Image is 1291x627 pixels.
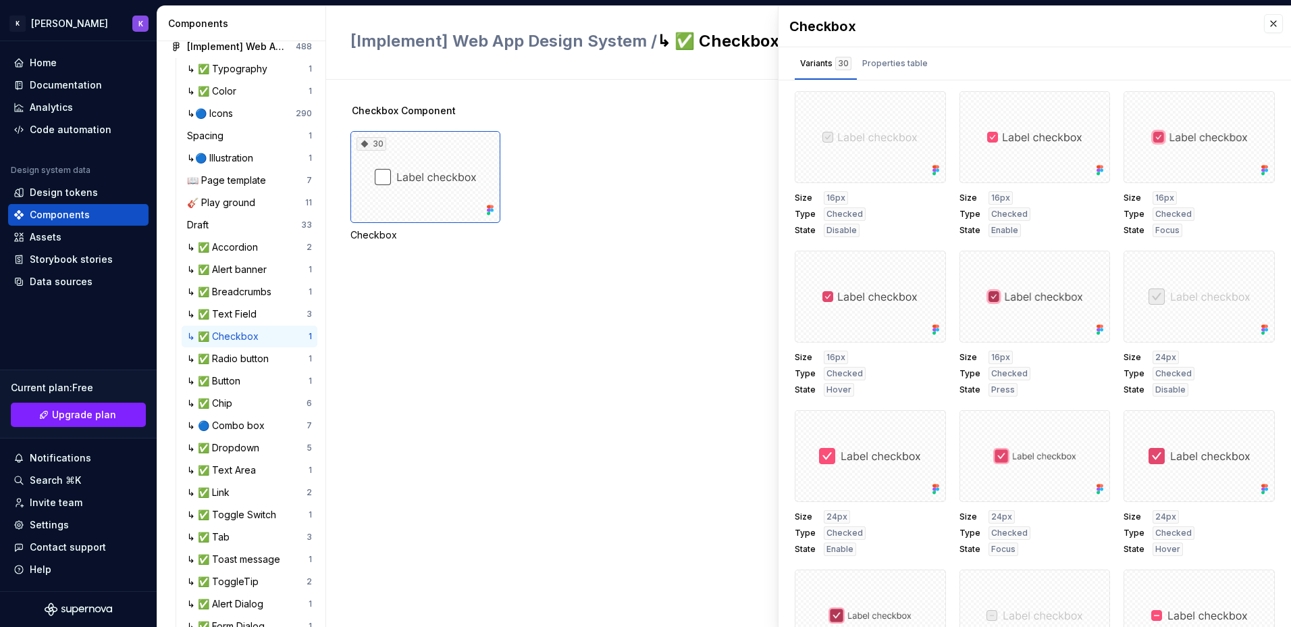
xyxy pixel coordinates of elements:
span: 24px [1155,352,1176,363]
a: ↳ ✅ Dropdown5 [182,437,317,459]
div: Notifications [30,451,91,465]
div: ↳ ✅ Color [187,84,242,98]
span: Type [959,368,980,379]
button: Help [8,559,149,580]
span: State [959,544,980,555]
a: Design tokens [8,182,149,203]
span: Disable [826,225,857,236]
span: Type [959,528,980,538]
div: Help [30,563,51,576]
h2: ↳ ✅ Checkbox [350,30,889,52]
div: Home [30,56,57,70]
a: Invite team [8,492,149,513]
span: Checked [991,528,1028,538]
span: Checked [991,368,1028,379]
a: 📖 Page template7 [182,170,317,191]
span: Type [1124,528,1144,538]
a: Analytics [8,97,149,118]
span: Size [959,193,980,203]
a: ↳ ✅ Chip6 [182,393,317,414]
div: 1 [309,264,312,275]
span: Size [1124,193,1144,203]
div: 30 [835,57,851,70]
span: State [959,384,980,395]
div: ↳ ✅ Button [187,374,246,388]
a: 🎸 Play ground11 [182,192,317,214]
a: Data sources [8,271,149,293]
span: Enable [826,544,853,555]
div: ↳ ✅ Accordion [187,241,263,254]
div: 1 [309,509,312,520]
span: Type [1124,209,1144,220]
div: ↳ ✅ Toast message [187,553,286,566]
div: Storybook stories [30,253,113,266]
div: Assets [30,230,61,244]
a: ↳ ✅ Text Field3 [182,303,317,325]
div: ↳ 🔵 Combo box [187,419,270,432]
div: 1 [309,353,312,364]
div: 1 [309,599,312,609]
div: 1 [309,153,312,164]
span: Upgrade plan [52,408,116,422]
div: Search ⌘K [30,474,81,487]
span: Size [1124,511,1144,522]
div: ↳ ✅ Text Field [187,307,262,321]
a: ↳ ✅ Alert Dialog1 [182,593,317,615]
span: State [1124,544,1144,555]
span: 16px [991,352,1010,363]
div: 📖 Page template [187,174,271,187]
div: Checkbox [789,17,1250,36]
div: ↳ ✅ Alert banner [187,263,272,276]
div: ↳ ✅ ToggleTip [187,575,264,588]
div: 290 [296,108,312,119]
span: 16px [1155,193,1174,203]
a: ↳🔵 Illustration1 [182,147,317,169]
span: Focus [991,544,1016,555]
div: ↳ ✅ Alert Dialog [187,597,269,611]
span: Size [795,511,816,522]
div: ↳ ✅ Chip [187,397,238,410]
span: State [1124,225,1144,236]
div: Code automation [30,123,111,136]
div: 33 [301,220,312,230]
span: State [795,544,816,555]
div: Components [168,17,320,30]
a: ↳ ✅ Color1 [182,80,317,102]
span: Size [1124,352,1144,363]
span: Hover [1155,544,1180,555]
div: ↳ ✅ Link [187,486,235,499]
a: Draft33 [182,214,317,236]
div: Spacing [187,129,229,143]
span: Checked [826,209,863,220]
div: ↳ ✅ Tab [187,530,235,544]
div: 3 [307,532,312,543]
a: ↳ ✅ Button1 [182,370,317,392]
div: Settings [30,518,69,532]
div: Checkbox [350,228,500,242]
span: Focus [1155,225,1180,236]
div: Design tokens [30,186,98,199]
a: Documentation [8,74,149,96]
button: K[PERSON_NAME]K [3,9,154,38]
span: Type [1124,368,1144,379]
div: K [138,18,143,29]
div: 1 [309,286,312,297]
a: Components [8,204,149,226]
a: ↳ ✅ Tab3 [182,526,317,548]
a: Spacing1 [182,125,317,147]
a: Supernova Logo [45,603,112,616]
div: 6 [307,398,312,409]
div: ↳ ✅ Toggle Switch [187,508,282,522]
span: Disable [1155,384,1186,395]
button: Contact support [8,536,149,558]
div: 🎸 Play ground [187,196,261,209]
span: Checked [1155,209,1192,220]
a: Settings [8,514,149,536]
a: [Implement] Web App Design System488 [165,36,317,57]
a: ↳ ✅ Alert banner1 [182,259,317,280]
a: ↳🔵 Icons290 [182,103,317,124]
button: Notifications [8,447,149,469]
div: Contact support [30,541,106,554]
div: 1 [309,465,312,476]
div: Components [30,208,90,222]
